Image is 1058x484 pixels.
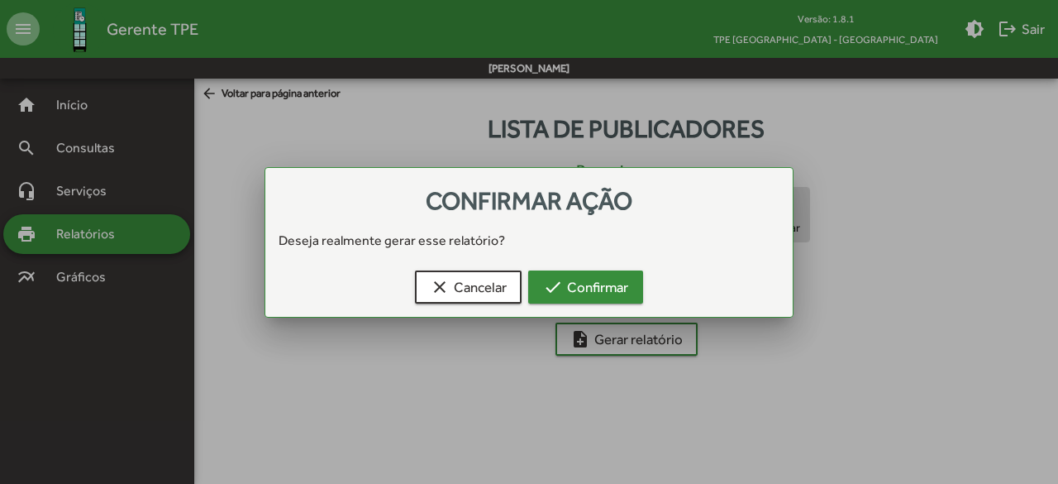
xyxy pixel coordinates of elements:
[543,277,563,297] mat-icon: check
[528,271,643,304] button: Confirmar
[426,186,632,215] span: Confirmar ação
[430,272,507,302] span: Cancelar
[543,272,628,302] span: Confirmar
[430,277,450,297] mat-icon: clear
[415,271,522,304] button: Cancelar
[265,231,793,251] div: Deseja realmente gerar esse relatório?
